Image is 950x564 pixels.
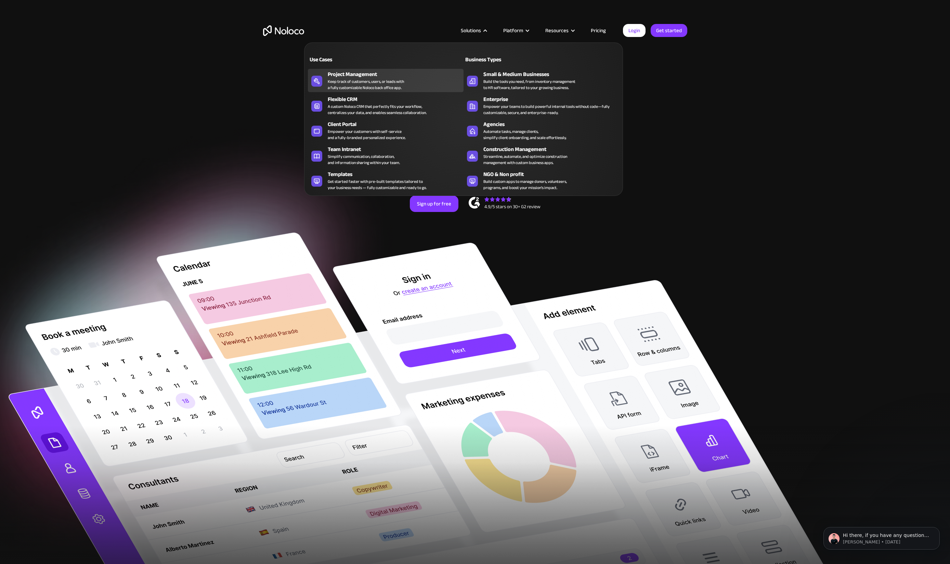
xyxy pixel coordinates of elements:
div: Empower your teams to build powerful internal tools without code—fully customizable, secure, and ... [483,103,616,116]
div: Flexible CRM [328,95,467,103]
div: Project Management [328,70,467,78]
div: Construction Management [483,145,622,153]
div: Build the tools you need, from inventory management to HR software, tailored to your growing busi... [483,78,575,91]
a: Use Cases [308,51,464,67]
div: Solutions [452,26,495,35]
a: Team IntranetSimplify communication, collaboration,and information sharing within your team. [308,144,464,167]
h2: Business Apps for Teams [263,88,687,142]
div: Solutions [461,26,481,35]
a: home [263,25,304,36]
a: Sign up for free [410,196,458,212]
div: NGO & Non profit [483,170,622,178]
div: Client Portal [328,120,467,128]
a: Flexible CRMA custom Noloco CRM that perfectly fits your workflow,centralizes your data, and enab... [308,94,464,117]
div: Templates [328,170,467,178]
nav: Solutions [304,33,623,196]
div: Business Types [464,55,538,64]
div: Resources [545,26,569,35]
a: AgenciesAutomate tasks, manage clients,simplify client onboarding, and scale effortlessly. [464,119,619,142]
iframe: Intercom notifications message [813,513,950,561]
div: Small & Medium Businesses [483,70,622,78]
a: NGO & Non profitBuild custom apps to manage donors, volunteers,programs, and boost your mission’s... [464,169,619,192]
a: EnterpriseEmpower your teams to build powerful internal tools without code—fully customizable, se... [464,94,619,117]
a: Get started [651,24,687,37]
div: Agencies [483,120,622,128]
a: Pricing [582,26,614,35]
a: TemplatesGet started faster with pre-built templates tailored toyour business needs — fully custo... [308,169,464,192]
a: Small & Medium BusinessesBuild the tools you need, from inventory managementto HR software, tailo... [464,69,619,92]
div: Simplify communication, collaboration, and information sharing within your team. [328,153,400,166]
h1: Custom No-Code Business Apps Platform [263,75,687,81]
div: Get started faster with pre-built templates tailored to your business needs — fully customizable ... [328,178,427,191]
div: Build custom apps to manage donors, volunteers, programs, and boost your mission’s impact. [483,178,567,191]
a: Project ManagementKeep track of customers, users, or leads witha fully customizable Noloco back o... [308,69,464,92]
div: Platform [503,26,523,35]
div: Use Cases [308,55,383,64]
div: Keep track of customers, users, or leads with a fully customizable Noloco back office app. [328,78,404,91]
div: Automate tasks, manage clients, simplify client onboarding, and scale effortlessly. [483,128,567,141]
div: Enterprise [483,95,622,103]
div: Empower your customers with self-service and a fully-branded personalized experience. [328,128,406,141]
div: Streamline, automate, and optimize construction management with custom business apps. [483,153,567,166]
a: Login [623,24,646,37]
a: Client PortalEmpower your customers with self-serviceand a fully-branded personalized experience. [308,119,464,142]
div: A custom Noloco CRM that perfectly fits your workflow, centralizes your data, and enables seamles... [328,103,427,116]
a: Business Types [464,51,619,67]
div: Resources [537,26,582,35]
a: Construction ManagementStreamline, automate, and optimize constructionmanagement with custom busi... [464,144,619,167]
div: Platform [495,26,537,35]
div: Team Intranet [328,145,467,153]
